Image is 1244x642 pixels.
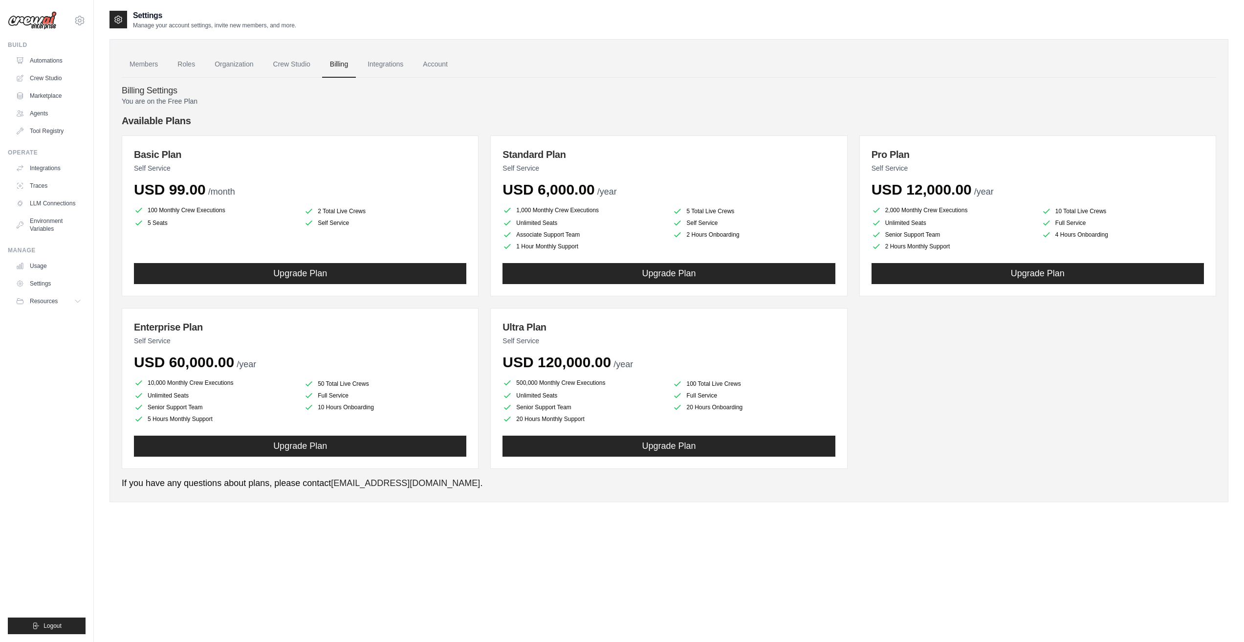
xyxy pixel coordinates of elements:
div: Manage [8,246,86,254]
li: 2 Hours Onboarding [673,230,835,240]
span: USD 12,000.00 [872,181,972,198]
li: Senior Support Team [872,230,1034,240]
span: USD 60,000.00 [134,354,234,370]
h3: Standard Plan [502,148,835,161]
a: Members [122,51,166,78]
li: Full Service [673,391,835,400]
span: USD 120,000.00 [502,354,611,370]
a: Crew Studio [12,70,86,86]
li: Self Service [673,218,835,228]
li: 100 Monthly Crew Executions [134,204,296,216]
div: Build [8,41,86,49]
a: Crew Studio [265,51,318,78]
a: Marketplace [12,88,86,104]
h3: Ultra Plan [502,320,835,334]
a: Roles [170,51,203,78]
span: /month [208,187,235,197]
li: 2 Total Live Crews [304,206,466,216]
li: Self Service [304,218,466,228]
a: Integrations [12,160,86,176]
li: 20 Hours Monthly Support [502,414,665,424]
div: Operate [8,149,86,156]
h3: Pro Plan [872,148,1204,161]
span: /year [613,359,633,369]
a: Agents [12,106,86,121]
button: Upgrade Plan [134,436,466,457]
h3: Enterprise Plan [134,320,466,334]
button: Resources [12,293,86,309]
li: 5 Seats [134,218,296,228]
a: [EMAIL_ADDRESS][DOMAIN_NAME] [331,478,480,488]
span: USD 6,000.00 [502,181,594,198]
li: 10 Total Live Crews [1042,206,1204,216]
h2: Settings [133,10,296,22]
a: Traces [12,178,86,194]
h4: Billing Settings [122,86,1216,96]
a: LLM Connections [12,196,86,211]
button: Upgrade Plan [134,263,466,284]
button: Upgrade Plan [502,436,835,457]
li: 5 Hours Monthly Support [134,414,296,424]
span: /year [974,187,994,197]
button: Upgrade Plan [872,263,1204,284]
a: Automations [12,53,86,68]
p: If you have any questions about plans, please contact . [122,477,1216,490]
button: Upgrade Plan [502,263,835,284]
span: Resources [30,297,58,305]
span: USD 99.00 [134,181,206,198]
li: 2,000 Monthly Crew Executions [872,204,1034,216]
li: 10 Hours Onboarding [304,402,466,412]
li: Senior Support Team [502,402,665,412]
a: Integrations [360,51,411,78]
a: Organization [207,51,261,78]
li: Senior Support Team [134,402,296,412]
li: 1,000 Monthly Crew Executions [502,204,665,216]
span: Logout [44,622,62,630]
a: Billing [322,51,356,78]
p: You are on the Free Plan [122,96,1216,106]
li: 50 Total Live Crews [304,379,466,389]
p: Manage your account settings, invite new members, and more. [133,22,296,29]
p: Self Service [134,163,466,173]
li: Unlimited Seats [872,218,1034,228]
li: 5 Total Live Crews [673,206,835,216]
span: /year [237,359,256,369]
li: Full Service [1042,218,1204,228]
h3: Basic Plan [134,148,466,161]
li: 4 Hours Onboarding [1042,230,1204,240]
a: Usage [12,258,86,274]
li: Unlimited Seats [134,391,296,400]
a: Tool Registry [12,123,86,139]
li: 2 Hours Monthly Support [872,242,1034,251]
p: Self Service [872,163,1204,173]
li: 500,000 Monthly Crew Executions [502,377,665,389]
p: Self Service [134,336,466,346]
li: Full Service [304,391,466,400]
li: 10,000 Monthly Crew Executions [134,377,296,389]
a: Environment Variables [12,213,86,237]
p: Self Service [502,336,835,346]
li: Unlimited Seats [502,218,665,228]
p: Self Service [502,163,835,173]
li: 100 Total Live Crews [673,379,835,389]
img: Logo [8,11,57,30]
span: /year [597,187,617,197]
li: 20 Hours Onboarding [673,402,835,412]
a: Account [415,51,456,78]
li: Unlimited Seats [502,391,665,400]
a: Settings [12,276,86,291]
button: Logout [8,618,86,634]
h4: Available Plans [122,114,1216,128]
li: 1 Hour Monthly Support [502,242,665,251]
li: Associate Support Team [502,230,665,240]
